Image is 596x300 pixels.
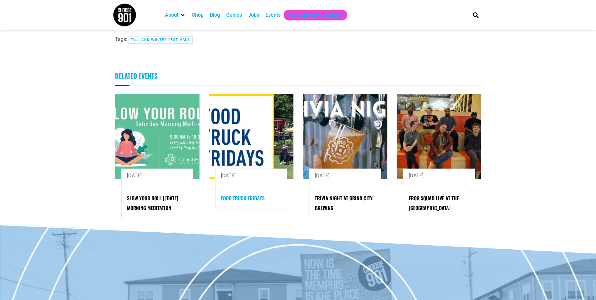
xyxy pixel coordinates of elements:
h3: Related Events [115,66,481,85]
span: [DATE] [315,173,330,179]
span: [DATE] [409,173,424,179]
a: Fall and Winter Festivals [128,36,193,44]
a: Trivia Night at Grind City Brewing [315,194,373,212]
a: Blog [210,11,220,19]
a: Guides [226,11,242,19]
a: Shop [192,11,204,19]
span: [DATE] [127,173,142,179]
a: Jobs [248,11,259,19]
nav: Main nav [162,10,462,20]
a: Food Truck Fridays [221,194,265,202]
a: Get Choose901 Emails [290,11,341,19]
a: Frog Squad Live at the [GEOGRAPHIC_DATA] [409,194,459,212]
div: Search [470,10,481,20]
span: [DATE] [221,173,236,179]
div: Tags: [115,36,356,44]
a: About [165,11,178,19]
a: Slow Your Roll | [DATE] Morning Meditation [127,194,178,212]
a: Events [265,11,281,19]
div: About [162,10,189,20]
